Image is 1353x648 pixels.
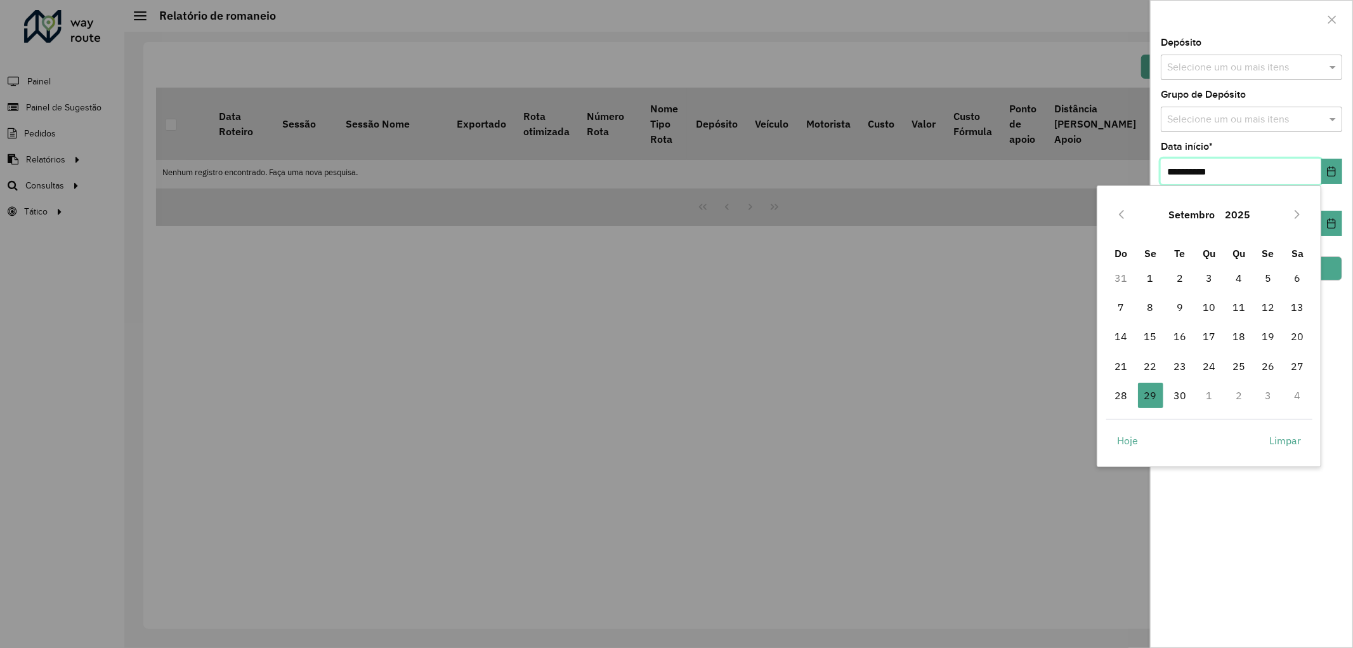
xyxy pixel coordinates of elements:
button: Previous Month [1111,204,1132,225]
td: 30 [1165,381,1194,410]
span: 19 [1255,324,1281,349]
td: 9 [1165,293,1194,322]
span: 22 [1138,354,1163,379]
span: Se [1144,247,1156,260]
button: Choose Month [1163,199,1220,230]
td: 28 [1106,381,1135,410]
td: 26 [1253,351,1283,380]
label: Depósito [1161,35,1201,50]
td: 31 [1106,263,1135,292]
td: 19 [1253,322,1283,351]
td: 3 [1253,381,1283,410]
td: 27 [1283,351,1312,380]
span: 23 [1167,354,1193,379]
label: Data início [1161,139,1213,154]
td: 24 [1194,351,1224,380]
button: Choose Year [1220,199,1255,230]
td: 15 [1136,322,1165,351]
td: 16 [1165,322,1194,351]
td: 20 [1283,322,1312,351]
span: 14 [1108,324,1134,349]
span: 15 [1138,324,1163,349]
td: 6 [1283,263,1312,292]
td: 2 [1224,381,1253,410]
td: 23 [1165,351,1194,380]
td: 8 [1136,293,1165,322]
button: Hoje [1106,428,1149,454]
td: 3 [1194,263,1224,292]
span: 16 [1167,324,1193,349]
span: Sa [1291,247,1304,260]
span: 25 [1226,354,1252,379]
label: Grupo de Depósito [1161,87,1246,102]
span: 30 [1167,383,1193,408]
span: 28 [1108,383,1134,408]
td: 4 [1224,263,1253,292]
span: 21 [1108,354,1134,379]
td: 1 [1136,263,1165,292]
span: 10 [1196,294,1222,320]
td: 11 [1224,293,1253,322]
span: 5 [1255,265,1281,291]
td: 18 [1224,322,1253,351]
button: Limpar [1259,428,1312,454]
span: Hoje [1117,433,1138,448]
span: Limpar [1270,433,1302,448]
td: 10 [1194,293,1224,322]
span: 27 [1285,354,1311,379]
span: 29 [1138,383,1163,408]
td: 14 [1106,322,1135,351]
td: 21 [1106,351,1135,380]
span: 18 [1226,324,1252,349]
div: Choose Date [1097,185,1321,467]
td: 7 [1106,293,1135,322]
span: 9 [1167,294,1193,320]
span: Qu [1232,247,1245,260]
td: 22 [1136,351,1165,380]
td: 4 [1283,381,1312,410]
span: 26 [1255,354,1281,379]
td: 2 [1165,263,1194,292]
button: Choose Date [1321,211,1342,236]
span: 7 [1108,294,1134,320]
td: 29 [1136,381,1165,410]
span: 1 [1138,265,1163,291]
td: 12 [1253,293,1283,322]
span: 4 [1226,265,1252,291]
span: Do [1114,247,1127,260]
button: Next Month [1287,204,1307,225]
span: Qu [1203,247,1215,260]
td: 1 [1194,381,1224,410]
span: 24 [1196,354,1222,379]
span: 17 [1196,324,1222,349]
span: 13 [1285,294,1311,320]
td: 5 [1253,263,1283,292]
td: 13 [1283,293,1312,322]
span: 3 [1196,265,1222,291]
td: 25 [1224,351,1253,380]
span: 12 [1255,294,1281,320]
td: 17 [1194,322,1224,351]
span: 2 [1167,265,1193,291]
span: Se [1262,247,1274,260]
span: 8 [1138,294,1163,320]
span: 6 [1285,265,1311,291]
span: Te [1175,247,1186,260]
span: 20 [1285,324,1311,349]
span: 11 [1226,294,1252,320]
button: Choose Date [1321,159,1342,184]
